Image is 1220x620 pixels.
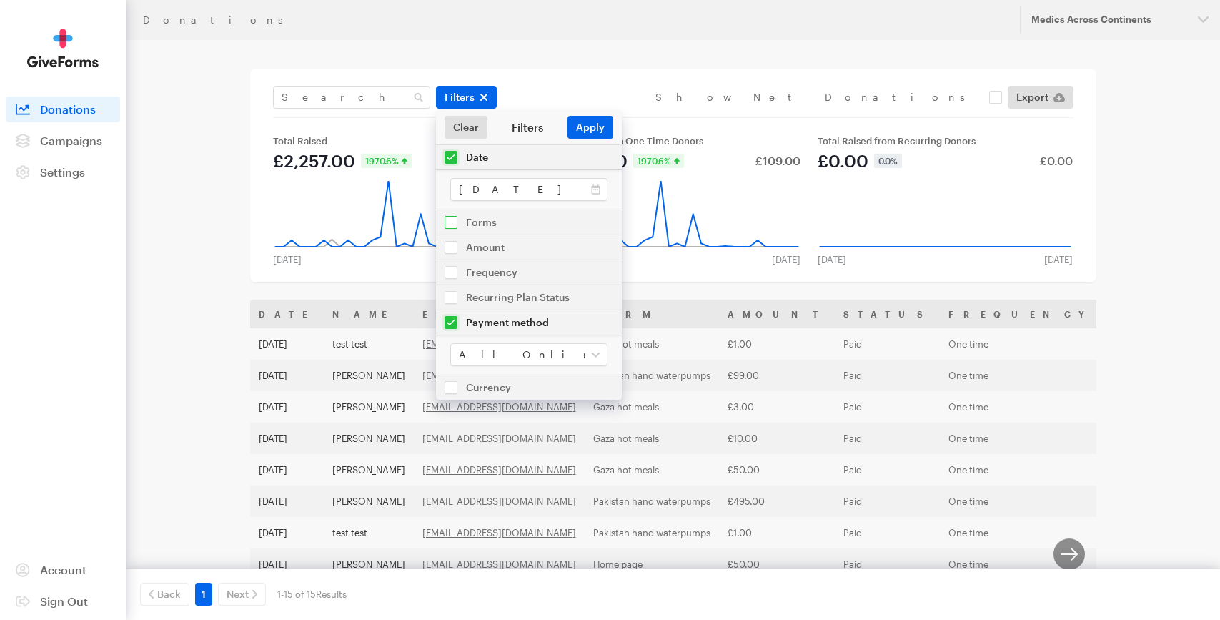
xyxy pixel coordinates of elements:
th: Status [835,300,940,328]
a: [EMAIL_ADDRESS][DOMAIN_NAME] [422,433,576,444]
td: Pakistan hand waterpumps [585,360,719,391]
div: Medics Across Continents [1031,14,1186,26]
td: [DATE] [250,391,324,423]
td: One time [940,360,1104,391]
td: Gaza hot meals [585,391,719,423]
td: One time [940,548,1104,580]
td: One time [940,328,1104,360]
td: Home page [585,548,719,580]
td: [DATE] [250,423,324,454]
span: Results [316,589,347,600]
td: £1.00 [719,517,835,548]
td: Paid [835,517,940,548]
td: £50.00 [719,454,835,486]
a: Donations [6,97,120,122]
div: [DATE] [1036,254,1081,265]
span: Export [1016,89,1048,106]
div: Total Raised [273,135,528,147]
a: [EMAIL_ADDRESS][DOMAIN_NAME] [422,338,576,350]
button: Filters [436,86,497,109]
td: Paid [835,486,940,517]
td: [PERSON_NAME] [324,391,414,423]
a: Clear [445,116,487,139]
span: Campaigns [40,134,102,147]
span: Filters [445,89,475,106]
button: Medics Across Continents [1020,6,1220,34]
td: [DATE] [250,517,324,548]
a: [EMAIL_ADDRESS][DOMAIN_NAME] [422,527,576,538]
td: Gaza hot meals [585,423,719,454]
td: [DATE] [250,548,324,580]
td: £495.00 [719,486,835,517]
div: £0.00 [1040,155,1073,167]
td: One time [940,454,1104,486]
th: Date [250,300,324,328]
a: Campaigns [6,128,120,154]
td: [DATE] [250,360,324,391]
td: £10.00 [719,423,835,454]
div: [DATE] [763,254,809,265]
a: Sign Out [6,589,120,614]
td: £99.00 [719,360,835,391]
td: test test [324,328,414,360]
a: Account [6,557,120,583]
td: [DATE] [250,328,324,360]
td: test test [324,517,414,548]
a: [EMAIL_ADDRESS][DOMAIN_NAME] [422,559,576,570]
a: [EMAIL_ADDRESS][DOMAIN_NAME] [422,370,576,381]
div: Total Raised from Recurring Donors [818,135,1073,147]
td: Paid [835,454,940,486]
div: £0.00 [818,152,868,169]
div: [DATE] [264,254,310,265]
span: Settings [40,165,85,179]
td: Paid [835,548,940,580]
td: Paid [835,328,940,360]
td: One time [940,391,1104,423]
a: [EMAIL_ADDRESS][DOMAIN_NAME] [422,464,576,476]
div: £109.00 [755,155,800,167]
td: One time [940,517,1104,548]
div: [DATE] [809,254,855,265]
button: Apply [567,116,613,139]
td: Paid [835,423,940,454]
a: [EMAIL_ADDRESS][DOMAIN_NAME] [422,496,576,507]
td: Paid [835,360,940,391]
td: [PERSON_NAME] [324,454,414,486]
td: [DATE] [250,486,324,517]
span: Account [40,563,86,576]
a: Settings [6,159,120,185]
td: [PERSON_NAME] [324,548,414,580]
td: Gaza hot meals [585,454,719,486]
div: Filters [487,120,567,134]
input: Search Name & Email [273,86,430,109]
td: One time [940,486,1104,517]
td: [PERSON_NAME] [324,360,414,391]
td: Paid [835,391,940,423]
td: [PERSON_NAME] [324,423,414,454]
div: 1-15 of 15 [277,583,347,606]
td: [PERSON_NAME] [324,486,414,517]
th: Email [414,300,585,328]
th: Frequency [940,300,1104,328]
a: Export [1008,86,1073,109]
td: £50.00 [719,548,835,580]
div: 1970.6% [361,154,412,168]
th: Form [585,300,719,328]
div: 1970.6% [633,154,684,168]
td: Gaza hot meals [585,328,719,360]
span: Sign Out [40,594,88,608]
td: Pakistan hand waterpumps [585,486,719,517]
div: Total Raised from One Time Donors [545,135,800,147]
td: £3.00 [719,391,835,423]
td: [DATE] [250,454,324,486]
th: Name [324,300,414,328]
td: £1.00 [719,328,835,360]
div: 0.0% [874,154,902,168]
a: [EMAIL_ADDRESS][DOMAIN_NAME] [422,401,576,413]
span: Donations [40,102,96,116]
th: Amount [719,300,835,328]
div: £2,257.00 [273,152,355,169]
td: Pakistan hand waterpumps [585,517,719,548]
img: GiveForms [27,29,99,68]
td: One time [940,423,1104,454]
